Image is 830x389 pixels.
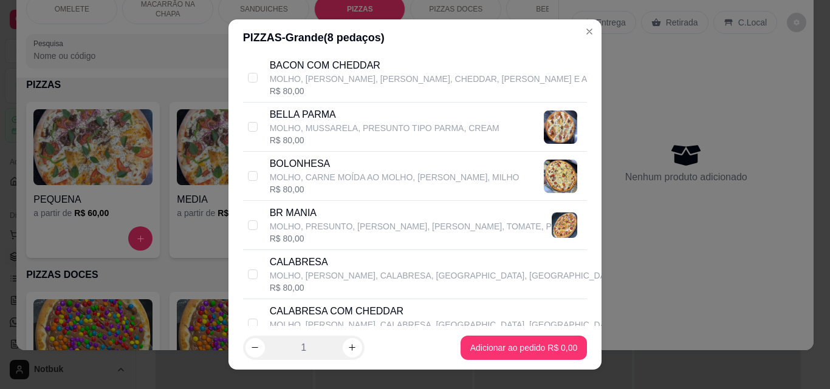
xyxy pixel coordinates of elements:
[270,73,588,85] p: MOLHO, [PERSON_NAME], [PERSON_NAME], CHEDDAR, [PERSON_NAME] E A
[270,232,552,245] div: R$ 80,00
[270,134,499,146] div: R$ 80,00
[270,157,520,171] p: BOLONHESA
[552,212,578,238] img: product-image
[270,304,620,319] p: CALABRESA COM CHEDDAR
[301,340,306,355] p: 1
[270,107,499,122] p: BELLA PARMA
[270,319,620,331] p: MOLHO, [PERSON_NAME], CALABRESA, [GEOGRAPHIC_DATA], [GEOGRAPHIC_DATA],
[461,336,588,360] button: Adicionar ao pedido R$ 0,00
[270,255,620,269] p: CALABRESA
[270,183,520,195] div: R$ 80,00
[270,58,588,73] p: BACON COM CHEDDAR
[243,29,588,46] div: PIZZAS - Grande ( 8 pedaços)
[580,22,599,41] button: Close
[270,85,588,97] div: R$ 80,00
[270,282,620,294] div: R$ 80,00
[544,160,577,193] img: product-image
[270,206,552,220] p: BR MANIA
[544,110,577,144] img: product-image
[245,338,265,357] button: decrease-product-quantity
[343,338,362,357] button: increase-product-quantity
[270,122,499,134] p: MOLHO, MUSSARELA, PRESUNTO TIPO PARMA, CREAM
[270,269,620,282] p: MOLHO, [PERSON_NAME], CALABRESA, [GEOGRAPHIC_DATA], [GEOGRAPHIC_DATA],
[270,220,552,232] p: MOLHO, PRESUNTO, [PERSON_NAME], [PERSON_NAME], TOMATE, P
[270,171,520,183] p: MOLHO, CARNE MOÍDA AO MOLHO, [PERSON_NAME], MILHO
